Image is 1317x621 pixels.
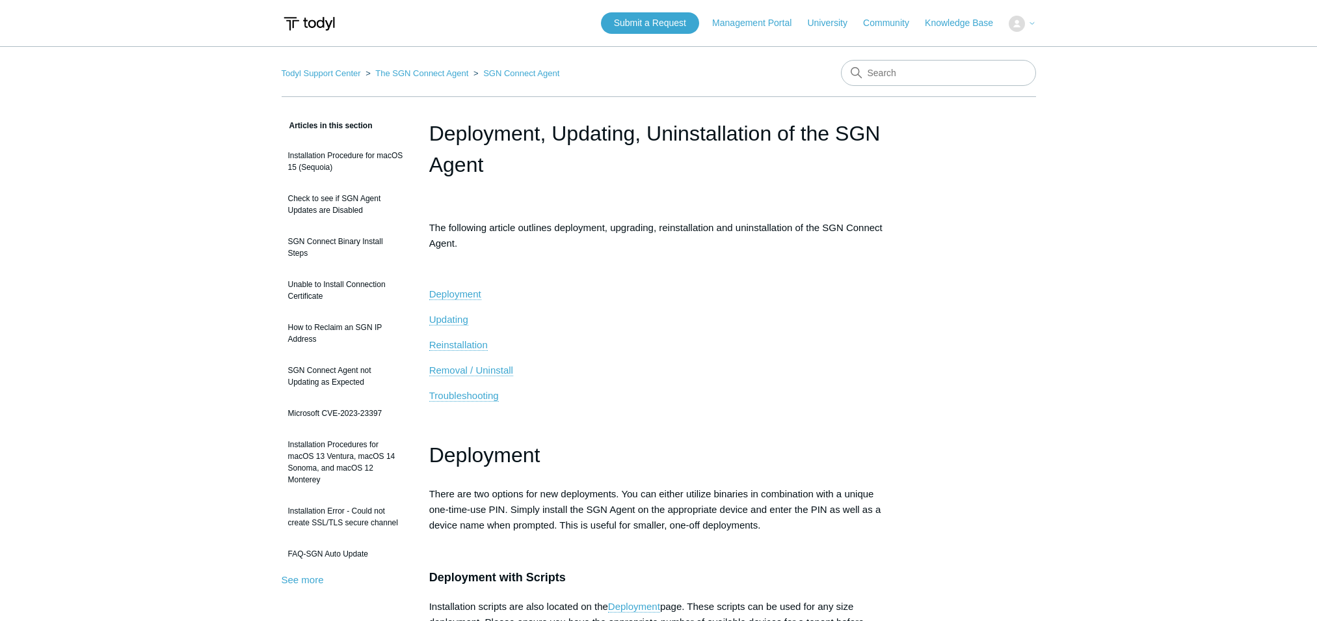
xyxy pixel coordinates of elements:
[375,68,468,78] a: The SGN Connect Agent
[282,143,410,180] a: Installation Procedure for macOS 15 (Sequoia)
[282,499,410,535] a: Installation Error - Could not create SSL/TLS secure channel
[282,272,410,309] a: Unable to Install Connection Certificate
[429,118,888,180] h1: Deployment, Updating, Uninstallation of the SGN Agent
[863,16,922,30] a: Community
[282,542,410,566] a: FAQ-SGN Auto Update
[608,601,660,613] a: Deployment
[282,68,361,78] a: Todyl Support Center
[429,288,481,300] a: Deployment
[282,12,337,36] img: Todyl Support Center Help Center home page
[807,16,860,30] a: University
[429,222,883,249] span: The following article outlines deployment, upgrading, reinstallation and uninstallation of the SG...
[429,339,488,350] span: Reinstallation
[429,365,513,376] span: Removal / Uninstall
[429,288,481,299] span: Deployment
[282,68,364,78] li: Todyl Support Center
[282,229,410,266] a: SGN Connect Binary Install Steps
[282,315,410,352] a: How to Reclaim an SGN IP Address
[471,68,559,78] li: SGN Connect Agent
[282,358,410,394] a: SGN Connect Agent not Updating as Expected
[429,390,499,402] a: Troubleshooting
[282,121,373,130] span: Articles in this section
[429,339,488,351] a: Reinstallation
[841,60,1036,86] input: Search
[925,16,1006,30] a: Knowledge Base
[429,571,566,584] span: Deployment with Scripts
[282,186,410,223] a: Check to see if SGN Agent Updates are Disabled
[429,314,468,325] a: Updating
[483,68,559,78] a: SGN Connect Agent
[429,365,513,376] a: Removal / Uninstall
[282,401,410,426] a: Microsoft CVE-2023-23397
[429,443,540,467] span: Deployment
[429,601,608,612] span: Installation scripts are also located on the
[429,488,881,531] span: There are two options for new deployments. You can either utilize binaries in combination with a ...
[601,12,699,34] a: Submit a Request
[363,68,471,78] li: The SGN Connect Agent
[282,432,410,492] a: Installation Procedures for macOS 13 Ventura, macOS 14 Sonoma, and macOS 12 Monterey
[282,574,324,585] a: See more
[712,16,805,30] a: Management Portal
